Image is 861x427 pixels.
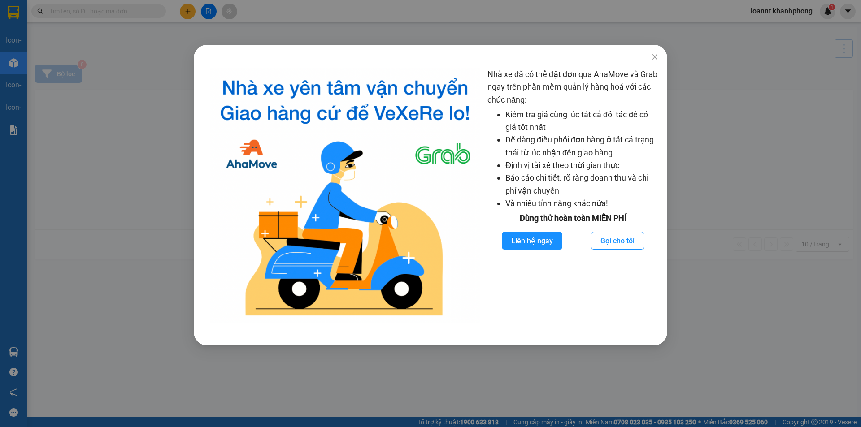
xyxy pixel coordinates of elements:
[505,197,658,210] li: Và nhiều tính năng khác nữa!
[600,235,635,246] span: Gọi cho tôi
[511,235,553,246] span: Liên hệ ngay
[642,45,667,70] button: Close
[505,159,658,172] li: Định vị tài xế theo thời gian thực
[651,53,658,60] span: close
[591,232,644,250] button: Gọi cho tôi
[487,212,658,224] div: Dùng thử hoàn toàn MIỄN PHÍ
[505,172,658,197] li: Báo cáo chi tiết, rõ ràng doanh thu và chi phí vận chuyển
[487,68,658,323] div: Nhà xe đã có thể đặt đơn qua AhaMove và Grab ngay trên phần mềm quản lý hàng hoá với các chức năng:
[505,108,658,134] li: Kiểm tra giá cùng lúc tất cả đối tác để có giá tốt nhất
[502,232,562,250] button: Liên hệ ngay
[210,68,480,323] img: logo
[505,134,658,159] li: Dễ dàng điều phối đơn hàng ở tất cả trạng thái từ lúc nhận đến giao hàng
